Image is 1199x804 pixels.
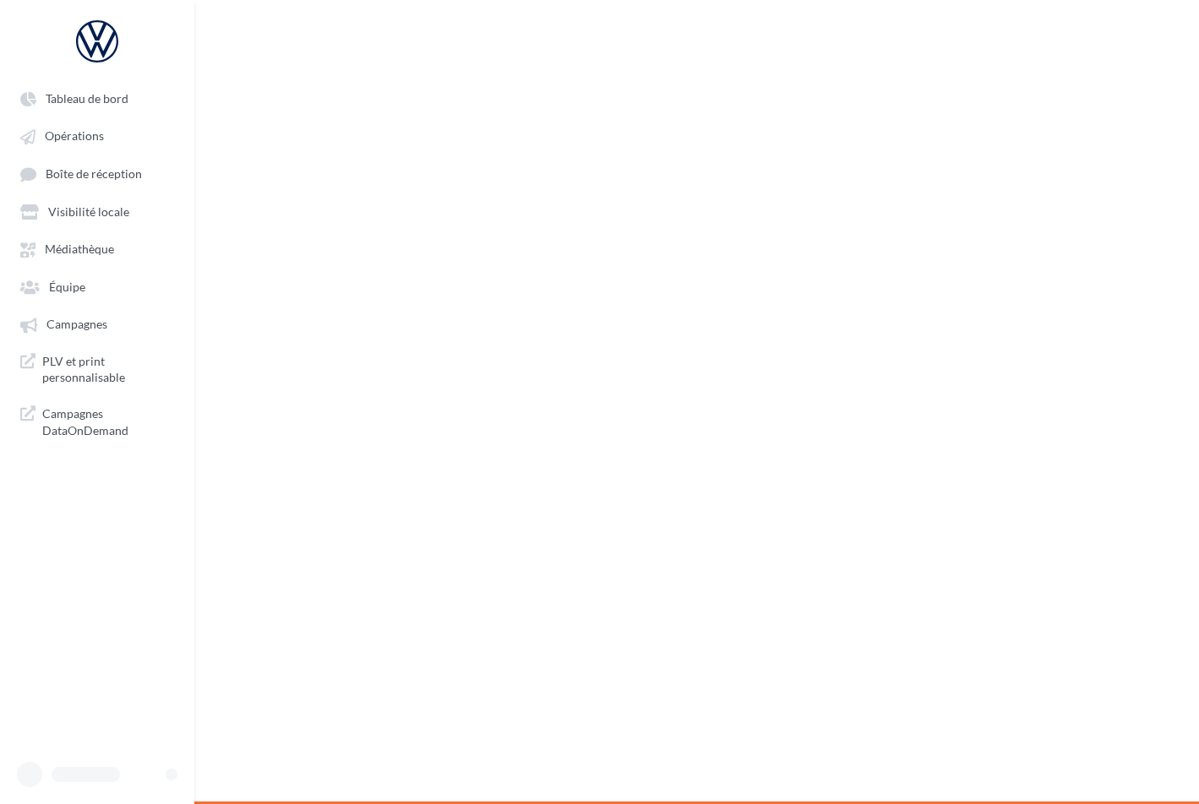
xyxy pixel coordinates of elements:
a: Campagnes [10,308,184,339]
span: Visibilité locale [48,204,129,219]
a: Opérations [10,120,184,150]
span: Boîte de réception [46,166,142,181]
a: PLV et print personnalisable [10,346,184,393]
span: Équipe [49,280,85,294]
span: Opérations [45,129,104,144]
a: Équipe [10,271,184,301]
a: Visibilité locale [10,196,184,226]
span: Tableau de bord [46,91,128,106]
span: Campagnes DataOnDemand [42,405,174,438]
a: Boîte de réception [10,158,184,189]
a: Médiathèque [10,233,184,263]
span: Médiathèque [45,242,114,257]
span: Campagnes [46,318,107,332]
a: Tableau de bord [10,83,184,113]
span: PLV et print personnalisable [42,353,174,386]
a: Campagnes DataOnDemand [10,399,184,445]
